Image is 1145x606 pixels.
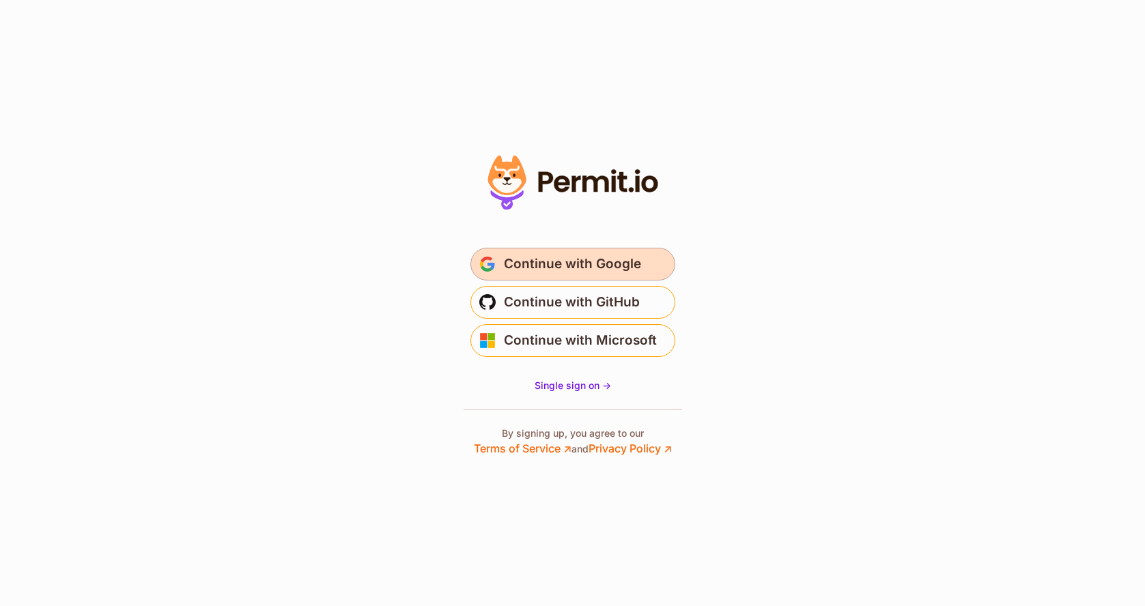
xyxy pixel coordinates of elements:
[504,291,640,313] span: Continue with GitHub
[535,379,611,392] a: Single sign on ->
[504,330,657,351] span: Continue with Microsoft
[470,324,675,357] button: Continue with Microsoft
[535,379,611,391] span: Single sign on ->
[474,427,672,457] p: By signing up, you agree to our and
[474,442,571,455] a: Terms of Service ↗
[589,442,672,455] a: Privacy Policy ↗
[470,286,675,319] button: Continue with GitHub
[470,248,675,280] button: Continue with Google
[504,253,641,275] span: Continue with Google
